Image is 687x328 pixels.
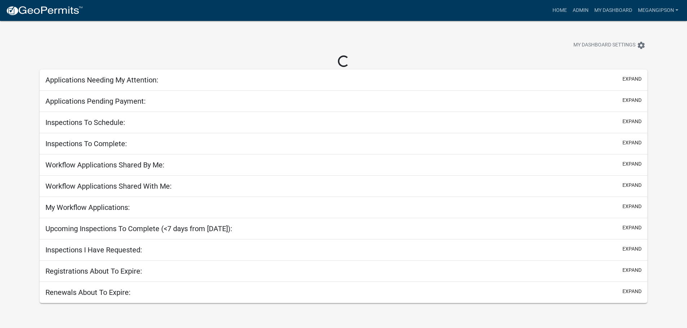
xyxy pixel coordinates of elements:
[45,182,172,190] h5: Workflow Applications Shared With Me:
[591,4,635,17] a: My Dashboard
[622,75,642,83] button: expand
[622,118,642,125] button: expand
[622,224,642,232] button: expand
[637,41,646,50] i: settings
[45,224,232,233] h5: Upcoming Inspections To Complete (<7 days from [DATE]):
[622,203,642,210] button: expand
[622,96,642,104] button: expand
[45,97,146,105] h5: Applications Pending Payment:
[45,161,164,169] h5: Workflow Applications Shared By Me:
[570,4,591,17] a: Admin
[45,267,142,275] h5: Registrations About To Expire:
[573,41,635,50] span: My Dashboard Settings
[45,246,142,254] h5: Inspections I Have Requested:
[45,76,158,84] h5: Applications Needing My Attention:
[45,139,127,148] h5: Inspections To Complete:
[622,160,642,168] button: expand
[622,288,642,295] button: expand
[45,203,130,212] h5: My Workflow Applications:
[622,245,642,253] button: expand
[45,288,131,297] h5: Renewals About To Expire:
[622,139,642,147] button: expand
[635,4,681,17] a: megangipson
[45,118,125,127] h5: Inspections To Schedule:
[622,266,642,274] button: expand
[568,38,651,52] button: My Dashboard Settingssettings
[622,181,642,189] button: expand
[550,4,570,17] a: Home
